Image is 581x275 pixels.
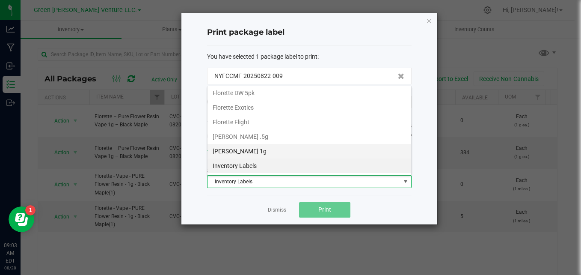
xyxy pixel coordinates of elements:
[207,158,411,173] li: Inventory Labels
[299,202,350,218] button: Print
[207,129,411,144] li: [PERSON_NAME] .5g
[268,206,286,214] a: Dismiss
[207,100,411,115] li: Florette Exotics
[207,176,400,188] span: Inventory Labels
[207,115,411,129] li: Florette Flight
[207,53,317,60] span: You have selected 1 package label to print
[207,144,411,158] li: [PERSON_NAME] 1g
[207,27,412,38] h4: Print package label
[207,86,411,100] li: Florette DW 5pk
[318,206,331,213] span: Print
[207,52,412,61] div: :
[9,206,34,232] iframe: Resource center
[214,72,283,81] span: NYFCCMF-20250822-009
[201,166,418,175] div: Select a label template.
[201,120,418,132] div: To proceed, please select a printer.
[25,205,36,215] iframe: Resource center unread badge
